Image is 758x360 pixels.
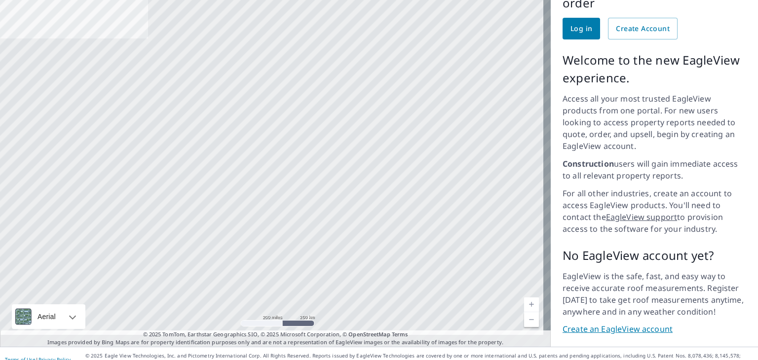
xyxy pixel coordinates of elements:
p: Welcome to the new EagleView experience. [563,51,746,87]
a: Log in [563,18,600,39]
p: For all other industries, create an account to access EagleView products. You'll need to contact ... [563,187,746,235]
span: © 2025 TomTom, Earthstar Geographics SIO, © 2025 Microsoft Corporation, © [143,330,408,339]
a: EagleView support [606,212,678,222]
div: Aerial [35,304,59,329]
a: OpenStreetMap [348,330,390,338]
a: Create Account [608,18,678,39]
div: Aerial [12,304,85,329]
p: EagleView is the safe, fast, and easy way to receive accurate roof measurements. Register [DATE] ... [563,270,746,318]
span: Create Account [616,23,670,35]
p: Access all your most trusted EagleView products from one portal. For new users looking to access ... [563,93,746,152]
p: users will gain immediate access to all relevant property reports. [563,158,746,181]
strong: Construction [563,158,614,169]
span: Log in [570,23,592,35]
a: Create an EagleView account [563,324,746,335]
p: No EagleView account yet? [563,247,746,264]
a: Current Level 5, Zoom In [524,297,539,312]
a: Terms [392,330,408,338]
a: Current Level 5, Zoom Out [524,312,539,327]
